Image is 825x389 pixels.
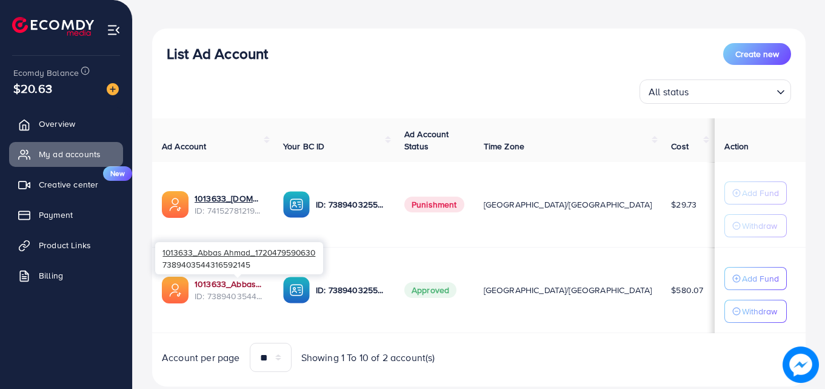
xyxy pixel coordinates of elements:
img: image [783,347,819,383]
div: 7389403544316592145 [155,242,323,274]
span: All status [646,83,692,101]
span: My ad accounts [39,148,101,160]
span: [GEOGRAPHIC_DATA]/[GEOGRAPHIC_DATA] [484,198,652,211]
span: Overview [39,118,75,130]
span: Punishment [404,197,464,212]
img: menu [107,23,121,37]
button: Withdraw [724,214,787,237]
span: Ad Account Status [404,128,449,152]
button: Withdraw [724,300,787,323]
button: Create new [723,43,791,65]
img: logo [12,17,94,36]
span: Product Links [39,239,91,251]
span: Payment [39,209,73,221]
div: <span class='underline'>1013633_Abbas.com_1726503996160</span></br>7415278121995304976 [195,192,264,217]
span: Creative center [39,178,98,191]
span: Ecomdy Balance [13,67,79,79]
p: Withdraw [742,218,777,233]
a: Billing [9,263,123,288]
p: ID: 7389403255542972417 [316,283,385,297]
span: ID: 7389403544316592145 [195,290,264,302]
span: $29.73 [671,198,696,211]
p: ID: 7389403255542972417 [316,197,385,212]
span: Create new [735,48,779,60]
a: 1013633_Abbas Ahmad_1720479590630 [195,278,264,290]
span: ID: 7415278121995304976 [195,205,264,217]
img: image [107,83,119,95]
div: Search for option [640,79,791,104]
h3: List Ad Account [167,45,268,63]
p: Withdraw [742,304,777,319]
img: ic-ba-acc.ded83a64.svg [283,277,310,303]
span: 1013633_Abbas Ahmad_1720479590630 [162,246,315,258]
a: Payment [9,203,123,227]
a: 1013633_[DOMAIN_NAME]_1726503996160 [195,192,264,205]
span: [GEOGRAPHIC_DATA]/[GEOGRAPHIC_DATA] [484,284,652,296]
img: ic-ba-acc.ded83a64.svg [283,191,310,218]
button: Add Fund [724,181,787,205]
span: Your BC ID [283,140,325,152]
a: Product Links [9,233,123,257]
span: Action [724,140,749,152]
span: $20.63 [13,79,52,97]
a: My ad accounts [9,142,123,166]
img: ic-ads-acc.e4c84228.svg [162,191,189,218]
span: New [103,166,132,181]
span: Ad Account [162,140,207,152]
a: Overview [9,112,123,136]
input: Search for option [693,81,772,101]
span: Account per page [162,351,240,365]
span: Approved [404,282,456,298]
button: Add Fund [724,267,787,290]
p: Add Fund [742,186,779,200]
span: Billing [39,269,63,282]
img: ic-ads-acc.e4c84228.svg [162,277,189,303]
span: $580.07 [671,284,703,296]
span: Showing 1 To 10 of 2 account(s) [301,351,435,365]
span: Cost [671,140,689,152]
a: Creative centerNew [9,172,123,197]
span: Time Zone [484,140,524,152]
p: Add Fund [742,271,779,286]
